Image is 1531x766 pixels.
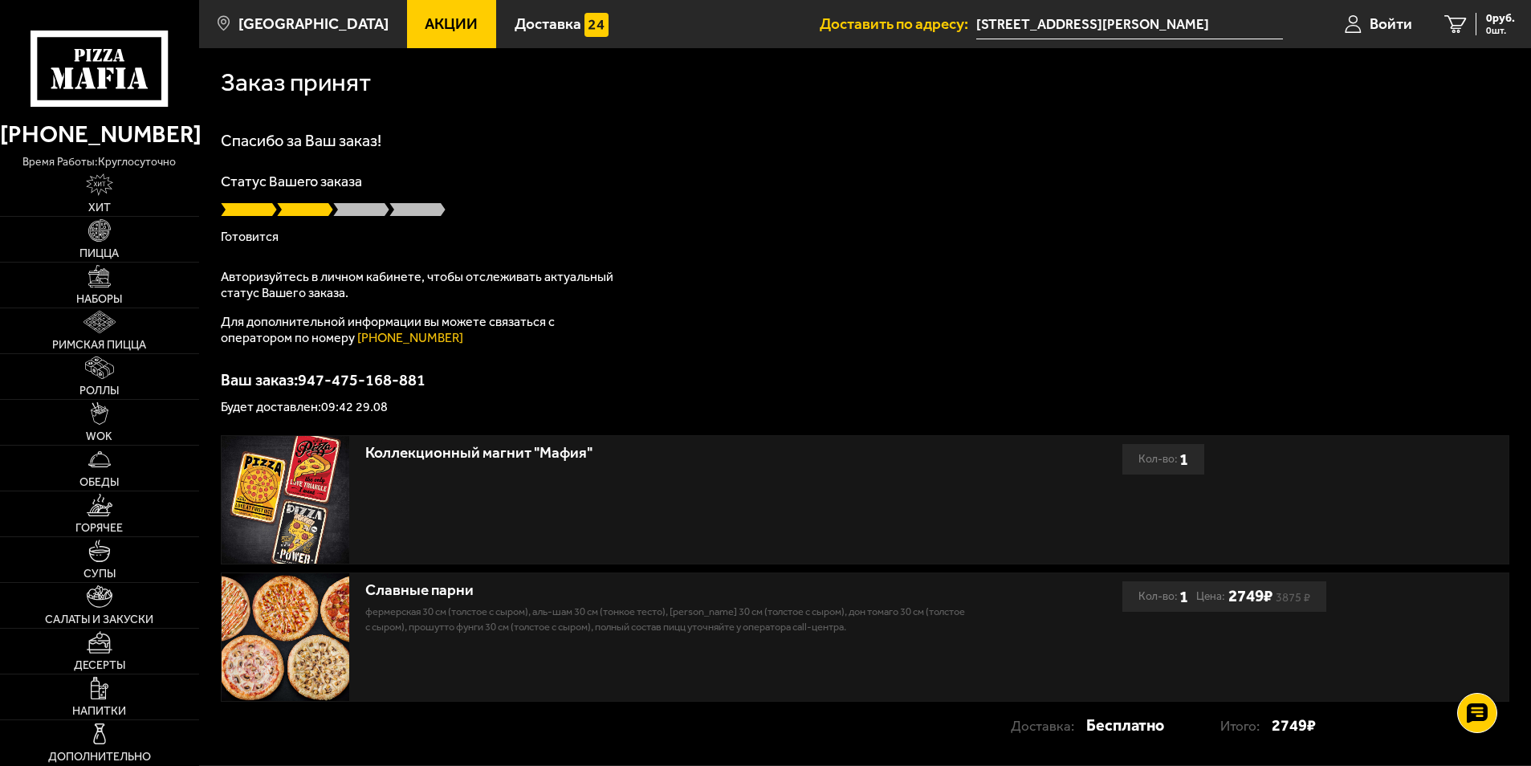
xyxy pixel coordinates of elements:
strong: Бесплатно [1086,710,1164,740]
span: [GEOGRAPHIC_DATA] [238,16,389,31]
span: Обеды [79,477,119,488]
s: 3875 ₽ [1276,593,1310,601]
span: Супы [83,568,116,580]
span: Напитки [72,706,126,717]
p: Доставка: [1011,711,1086,741]
span: Салаты и закуски [45,614,153,625]
div: Славные парни [365,581,969,600]
p: Будет доставлен: 09:42 29.08 [221,401,1509,414]
span: Дополнительно [48,752,151,763]
p: Готовится [221,230,1509,243]
p: Статус Вашего заказа [221,174,1509,189]
b: 2749 ₽ [1228,586,1272,606]
a: [PHONE_NUMBER] [357,330,463,345]
span: Роллы [79,385,119,397]
p: Ваш заказ: 947-475-168-881 [221,372,1509,388]
span: Цена: [1196,581,1225,612]
img: 15daf4d41897b9f0e9f617042186c801.svg [584,13,609,37]
span: Горячее [75,523,123,534]
b: 1 [1179,581,1188,612]
b: 1 [1179,444,1188,475]
p: Фермерская 30 см (толстое с сыром), Аль-Шам 30 см (тонкое тесто), [PERSON_NAME] 30 см (толстое с ... [365,604,969,636]
input: Ваш адрес доставки [976,10,1282,39]
span: Римская пицца [52,340,146,351]
span: Акции [425,16,478,31]
div: Кол-во: [1138,581,1188,612]
span: 0 руб. [1486,13,1515,24]
h1: Заказ принят [221,70,371,96]
h1: Спасибо за Ваш заказ! [221,132,1509,149]
span: Доставить по адресу: [820,16,976,31]
span: Войти [1370,16,1412,31]
p: Итого: [1220,711,1272,741]
div: Кол-во: [1138,444,1188,475]
p: Авторизуйтесь в личном кабинете, чтобы отслеживать актуальный статус Вашего заказа. [221,269,622,301]
span: Доставка [515,16,581,31]
span: Наборы [76,294,122,305]
p: Для дополнительной информации вы можете связаться с оператором по номеру [221,314,622,346]
strong: 2749 ₽ [1272,710,1316,740]
span: WOK [86,431,112,442]
span: 0 шт. [1486,26,1515,35]
span: Десерты [74,660,125,671]
span: Хит [88,202,111,214]
span: Пицца [79,248,119,259]
div: Коллекционный магнит "Мафия" [365,444,969,462]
